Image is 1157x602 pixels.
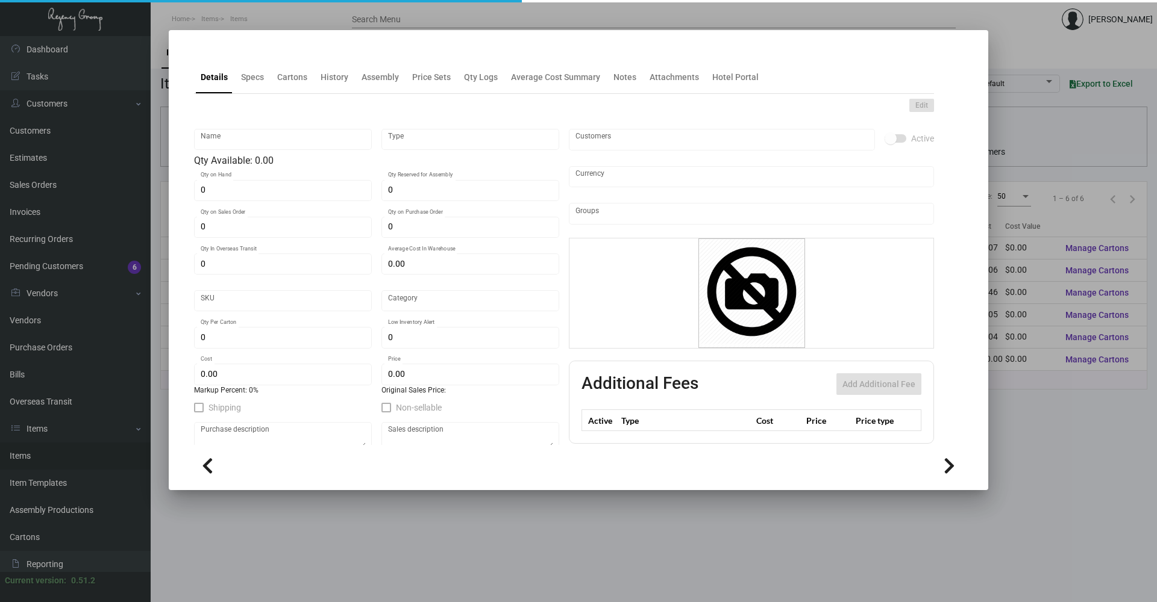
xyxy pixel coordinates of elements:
div: Current version: [5,574,66,587]
span: Edit [915,101,928,111]
th: Active [582,410,619,431]
div: 0.51.2 [71,574,95,587]
span: Non-sellable [396,400,442,415]
th: Price type [853,410,907,431]
h2: Additional Fees [582,373,698,395]
th: Type [618,410,753,431]
div: Assembly [362,71,399,84]
div: Qty Logs [464,71,498,84]
input: Add new.. [575,209,928,219]
button: Edit [909,99,934,112]
span: Shipping [209,400,241,415]
th: Price [803,410,853,431]
div: History [321,71,348,84]
input: Add new.. [575,135,869,144]
div: Specs [241,71,264,84]
div: Average Cost Summary [511,71,600,84]
button: Add Additional Fee [836,373,921,395]
div: Details [201,71,228,84]
span: Active [911,131,934,146]
span: Add Additional Fee [842,379,915,389]
div: Cartons [277,71,307,84]
div: Qty Available: 0.00 [194,154,559,168]
div: Attachments [650,71,699,84]
div: Price Sets [412,71,451,84]
div: Notes [613,71,636,84]
div: Hotel Portal [712,71,759,84]
th: Cost [753,410,803,431]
